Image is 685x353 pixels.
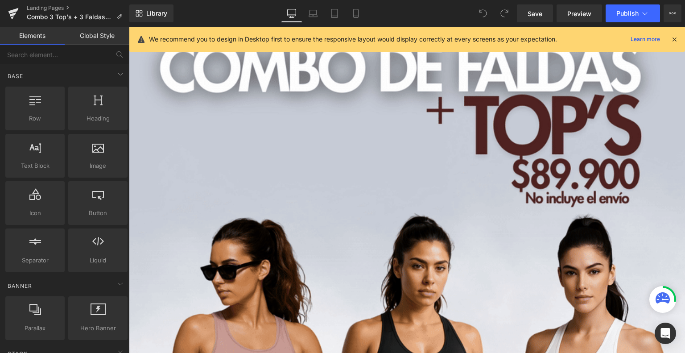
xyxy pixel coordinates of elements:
a: Desktop [281,4,302,22]
a: New Library [129,4,173,22]
button: More [664,4,681,22]
button: Redo [495,4,513,22]
span: Separator [8,256,62,265]
span: Publish [616,10,639,17]
span: Liquid [71,256,125,265]
a: Laptop [302,4,324,22]
span: Icon [8,208,62,218]
a: Mobile [345,4,367,22]
span: Preview [567,9,591,18]
span: Button [71,208,125,218]
span: Combo 3 Top's + 3 Faldas Add [27,13,112,21]
p: We recommend you to design in Desktop first to ensure the responsive layout would display correct... [149,34,557,44]
a: Global Style [65,27,129,45]
button: Publish [606,4,660,22]
span: Row [8,114,62,123]
span: Heading [71,114,125,123]
span: Banner [7,282,33,290]
span: Hero Banner [71,324,125,333]
a: Tablet [324,4,345,22]
a: Preview [557,4,602,22]
span: Library [146,9,167,17]
a: Landing Pages [27,4,129,12]
div: Open Intercom Messenger [655,323,676,344]
span: Image [71,161,125,170]
span: Text Block [8,161,62,170]
button: Undo [474,4,492,22]
a: Learn more [627,34,664,45]
span: Parallax [8,324,62,333]
span: Save [528,9,542,18]
span: Base [7,72,24,80]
